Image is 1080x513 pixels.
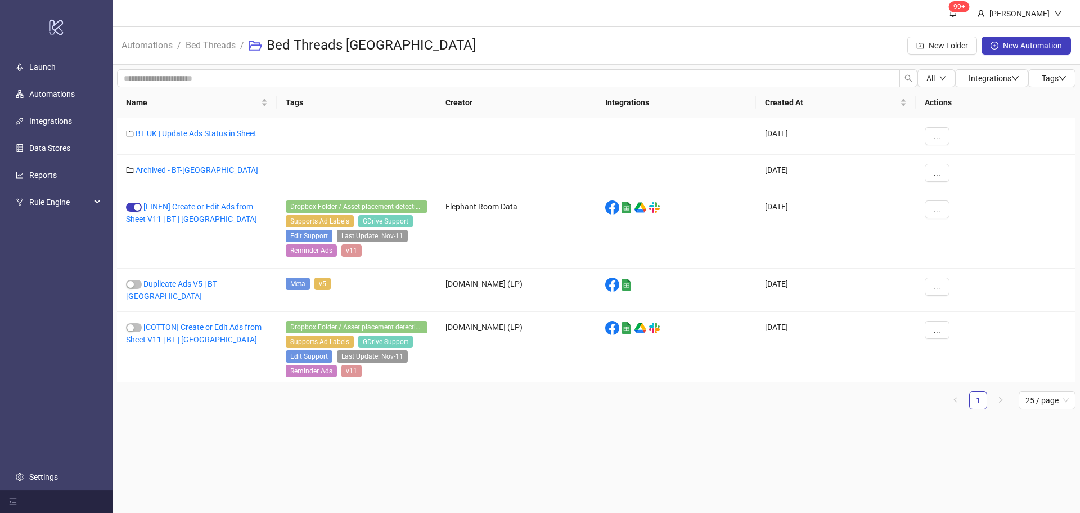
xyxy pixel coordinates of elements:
span: New Automation [1003,41,1062,50]
span: All [926,74,935,83]
span: v5 [314,278,331,290]
a: Launch [29,63,56,72]
li: Previous Page [947,391,965,409]
span: ... [934,132,940,141]
th: Tags [277,87,436,118]
span: down [1059,74,1066,82]
span: folder [126,166,134,174]
button: New Automation [982,37,1071,55]
span: Edit Support [286,350,332,363]
button: ... [925,278,949,296]
a: Bed Threads [183,38,238,51]
div: [DATE] [756,118,916,155]
span: folder [126,130,134,137]
button: New Folder [907,37,977,55]
span: Dropbox Folder / Asset placement detection [286,200,427,213]
span: Last Update: Nov-11 [337,350,408,363]
span: Integrations [969,74,1019,83]
li: / [177,28,181,64]
a: Archived - BT-[GEOGRAPHIC_DATA] [136,166,258,175]
th: Integrations [596,87,756,118]
span: bell [949,9,957,17]
span: Created At [765,96,898,109]
a: BT UK | Update Ads Status in Sheet [136,129,256,138]
span: plus-circle [991,42,998,50]
span: ... [934,205,940,214]
a: 1 [970,392,987,409]
span: folder-add [916,42,924,50]
span: down [1011,74,1019,82]
th: Actions [916,87,1075,118]
th: Created At [756,87,916,118]
span: Supports Ad Labels [286,215,354,227]
span: user [977,10,985,17]
span: Tags [1042,74,1066,83]
div: [PERSON_NAME] [985,7,1054,20]
a: Integrations [29,117,72,126]
li: / [240,28,244,64]
span: v11 [341,244,362,257]
a: Automations [29,90,75,99]
div: [DATE] [756,269,916,312]
button: Tagsdown [1028,69,1075,87]
a: Automations [119,38,175,51]
span: ... [934,325,940,334]
span: New Folder [929,41,968,50]
div: [DATE] [756,155,916,191]
span: ... [934,282,940,291]
div: [DOMAIN_NAME] (LP) [436,312,596,389]
span: folder-open [249,39,262,52]
div: Elephant Room Data [436,191,596,269]
span: menu-fold [9,498,17,506]
button: left [947,391,965,409]
a: Reports [29,171,57,180]
a: [LINEN] Create or Edit Ads from Sheet V11 | BT | [GEOGRAPHIC_DATA] [126,202,257,224]
span: Reminder Ads [286,365,337,377]
span: Meta [286,278,310,290]
span: Reminder Ads [286,244,337,257]
th: Creator [436,87,596,118]
span: 25 / page [1025,392,1069,409]
button: right [992,391,1010,409]
span: Last Update: Nov-11 [337,230,408,242]
span: down [1054,10,1062,17]
span: search [904,74,912,82]
span: right [997,396,1004,403]
li: Next Page [992,391,1010,409]
button: ... [925,164,949,182]
span: Rule Engine [29,191,91,213]
li: 1 [969,391,987,409]
th: Name [117,87,277,118]
span: ... [934,168,940,177]
button: Alldown [917,69,955,87]
div: Page Size [1019,391,1075,409]
span: Edit Support [286,230,332,242]
span: left [952,396,959,403]
span: Supports Ad Labels [286,336,354,348]
button: ... [925,200,949,218]
span: down [939,75,946,82]
button: ... [925,321,949,339]
button: Integrationsdown [955,69,1028,87]
a: Duplicate Ads V5 | BT [GEOGRAPHIC_DATA] [126,279,217,301]
span: GDrive Support [358,215,413,227]
button: ... [925,127,949,145]
div: [DOMAIN_NAME] (LP) [436,269,596,312]
span: v11 [341,365,362,377]
a: Settings [29,472,58,481]
a: Data Stores [29,144,70,153]
span: Dropbox Folder / Asset placement detection [286,321,427,333]
div: [DATE] [756,312,916,389]
span: fork [16,198,24,206]
span: GDrive Support [358,336,413,348]
sup: 1775 [949,1,970,12]
span: Name [126,96,259,109]
div: [DATE] [756,191,916,269]
h3: Bed Threads [GEOGRAPHIC_DATA] [267,37,476,55]
a: [COTTON] Create or Edit Ads from Sheet V11 | BT | [GEOGRAPHIC_DATA] [126,323,262,344]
